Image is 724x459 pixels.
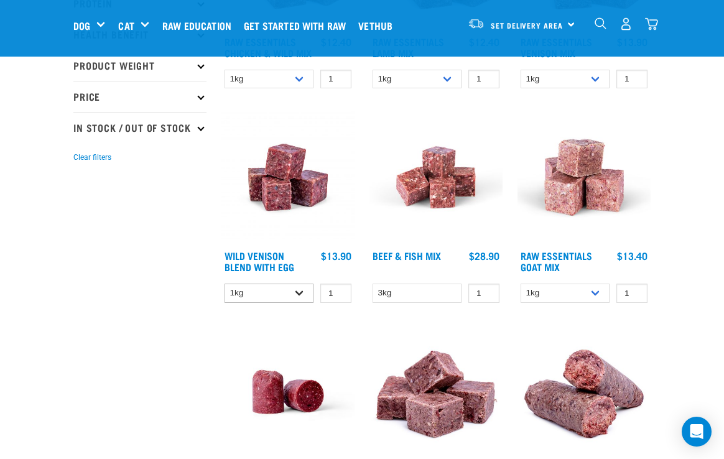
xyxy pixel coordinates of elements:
[118,18,134,33] a: Cat
[159,1,241,50] a: Raw Education
[521,253,592,269] a: Raw Essentials Goat Mix
[221,111,355,244] img: Venison Egg 1616
[321,250,351,261] div: $13.90
[73,81,207,112] p: Price
[373,253,441,258] a: Beef & Fish Mix
[468,18,485,29] img: van-moving.png
[517,325,651,458] img: Veal Organ Mix Roll 01
[595,17,606,29] img: home-icon-1@2x.png
[617,250,647,261] div: $13.40
[320,284,351,303] input: 1
[620,17,633,30] img: user.png
[469,250,499,261] div: $28.90
[73,50,207,81] p: Product Weight
[645,17,658,30] img: home-icon@2x.png
[616,70,647,89] input: 1
[369,111,503,244] img: Beef Mackerel 1
[73,112,207,143] p: In Stock / Out Of Stock
[369,325,503,458] img: 1158 Veal Organ Mix 01
[241,1,355,50] a: Get started with Raw
[517,111,651,244] img: Goat M Ix 38448
[320,70,351,89] input: 1
[355,1,402,50] a: Vethub
[491,23,563,27] span: Set Delivery Area
[73,18,90,33] a: Dog
[468,284,499,303] input: 1
[616,284,647,303] input: 1
[221,325,355,458] img: Raw Essentials Chicken Lamb Beef Bulk Minced Raw Dog Food Roll Unwrapped
[682,417,712,447] div: Open Intercom Messenger
[225,253,294,269] a: Wild Venison Blend with Egg
[468,70,499,89] input: 1
[73,152,111,163] button: Clear filters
